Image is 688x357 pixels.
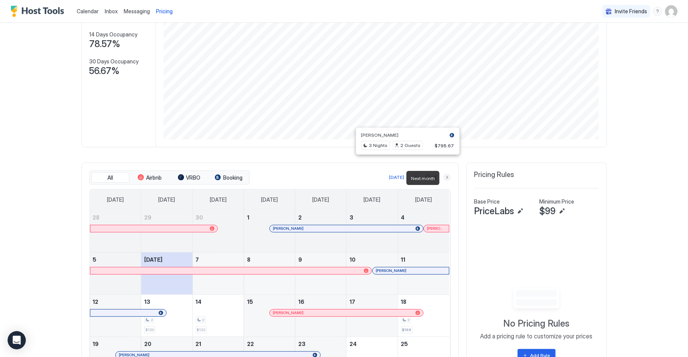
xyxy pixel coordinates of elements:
a: October 6, 2025 [141,253,192,267]
span: [DATE] [312,196,329,203]
a: October 18, 2025 [398,295,449,309]
td: October 14, 2025 [192,294,244,336]
td: October 13, 2025 [141,294,192,336]
button: Airbnb [131,172,169,183]
span: 16 [298,299,304,305]
span: [PERSON_NAME] [361,132,399,138]
td: October 17, 2025 [346,294,398,336]
span: 56.67% [90,65,120,77]
td: October 5, 2025 [90,252,141,294]
span: [DATE] [364,196,381,203]
span: 78.57% [90,38,121,50]
span: [DATE] [415,196,432,203]
span: [PERSON_NAME] [273,310,304,315]
td: October 8, 2025 [244,252,295,294]
span: 23 [298,341,305,347]
span: 5 [93,256,97,263]
span: 2 [298,214,302,221]
span: 28 [93,214,100,221]
a: October 21, 2025 [193,337,244,351]
span: 4 [401,214,405,221]
td: October 9, 2025 [295,252,346,294]
td: October 11, 2025 [398,252,449,294]
span: 9 [298,256,302,263]
span: PriceLabs [474,205,514,217]
td: September 30, 2025 [192,210,244,253]
span: 30 Days Occupancy [90,58,139,65]
span: Add a pricing rule to customize your prices [480,332,593,340]
a: October 25, 2025 [398,337,449,351]
span: 29 [144,214,151,221]
a: Calendar [77,7,99,15]
td: October 1, 2025 [244,210,295,253]
a: October 23, 2025 [295,337,346,351]
span: [DATE] [144,256,162,263]
td: October 2, 2025 [295,210,346,253]
a: October 20, 2025 [141,337,192,351]
span: 21 [196,341,202,347]
span: [DATE] [210,196,227,203]
span: 19 [93,341,99,347]
span: Invite Friends [615,8,647,15]
td: October 15, 2025 [244,294,295,336]
span: 2 [151,318,153,322]
span: [PERSON_NAME] [273,226,304,231]
span: Minimum Price [540,198,575,205]
a: October 10, 2025 [346,253,397,267]
span: 3 [350,214,353,221]
a: Friday [356,190,388,210]
a: October 15, 2025 [244,295,295,309]
button: VRBO [170,172,208,183]
a: October 14, 2025 [193,295,244,309]
a: October 9, 2025 [295,253,346,267]
div: [PERSON_NAME] [273,226,420,231]
button: Edit [516,207,525,216]
a: October 7, 2025 [193,253,244,267]
span: 14 Days Occupancy [90,31,138,38]
span: VRBO [186,174,201,181]
span: Pricing Rules [474,171,515,179]
div: [PERSON_NAME] [273,310,420,315]
a: September 30, 2025 [193,210,244,224]
div: User profile [665,5,677,17]
span: $120 [145,327,154,332]
span: 11 [401,256,406,263]
span: [PERSON_NAME] [427,226,446,231]
span: 24 [350,341,357,347]
span: 1 [247,214,249,221]
a: October 3, 2025 [346,210,397,224]
a: October 5, 2025 [90,253,141,267]
a: Messaging [124,7,150,15]
span: 12 [93,299,99,305]
span: All [107,174,113,181]
span: 8 [247,256,250,263]
button: Edit [557,207,567,216]
span: 20 [144,341,151,347]
a: Sunday [99,190,131,210]
a: October 8, 2025 [244,253,295,267]
span: $99 [540,205,556,217]
td: October 6, 2025 [141,252,192,294]
div: [PERSON_NAME] [376,268,446,273]
a: September 28, 2025 [90,210,141,224]
span: No Pricing Rules [504,318,570,329]
span: $795.67 [435,143,454,148]
a: Tuesday [202,190,234,210]
span: 10 [350,256,356,263]
span: Messaging [124,8,150,14]
button: Next month [443,174,451,181]
span: [PERSON_NAME] [376,268,406,273]
a: Thursday [305,190,337,210]
span: 25 [401,341,408,347]
span: 2 [202,318,205,322]
span: 13 [144,299,150,305]
a: October 12, 2025 [90,295,141,309]
a: September 29, 2025 [141,210,192,224]
a: Inbox [105,7,118,15]
a: Saturday [408,190,439,210]
td: October 18, 2025 [398,294,449,336]
span: 22 [247,341,254,347]
span: Calendar [77,8,99,14]
a: October 11, 2025 [398,253,449,267]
